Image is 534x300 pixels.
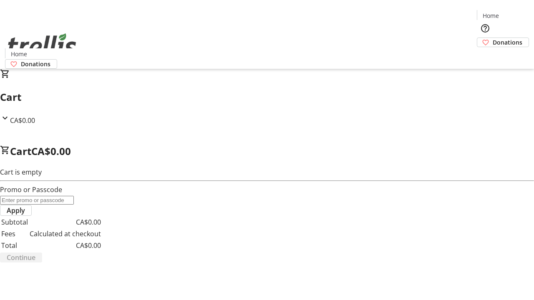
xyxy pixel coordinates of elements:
[11,50,27,58] span: Home
[7,205,25,215] span: Apply
[493,38,522,47] span: Donations
[477,37,529,47] a: Donations
[5,50,32,58] a: Home
[29,240,101,251] td: CA$0.00
[477,11,504,20] a: Home
[1,240,28,251] td: Total
[5,24,79,66] img: Orient E2E Organization oLZarfd70T's Logo
[31,144,71,158] span: CA$0.00
[1,228,28,239] td: Fees
[29,228,101,239] td: Calculated at checkout
[29,217,101,227] td: CA$0.00
[483,11,499,20] span: Home
[477,47,494,64] button: Cart
[21,60,50,68] span: Donations
[10,116,35,125] span: CA$0.00
[1,217,28,227] td: Subtotal
[5,59,57,69] a: Donations
[477,20,494,37] button: Help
